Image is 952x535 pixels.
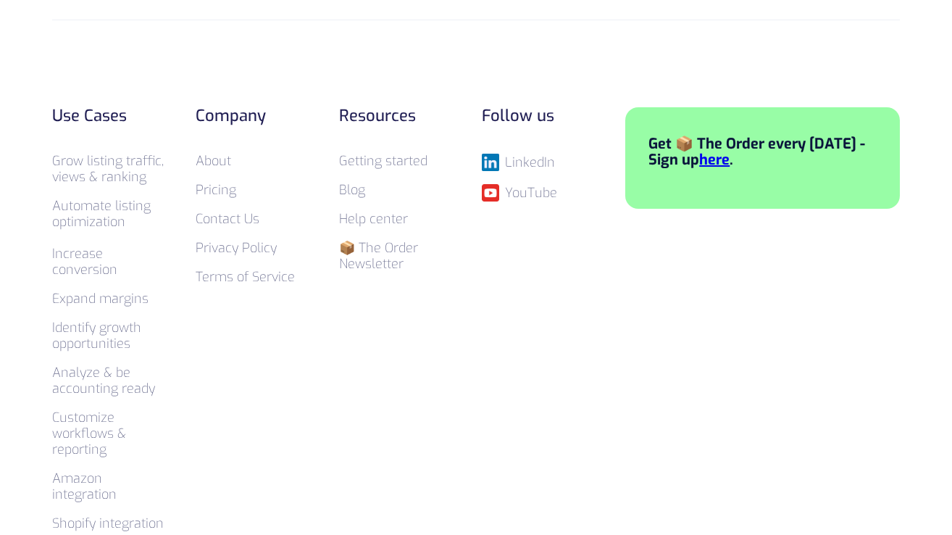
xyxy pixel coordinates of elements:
[196,107,310,125] div: Company
[196,210,259,228] a: Contact Us
[482,107,596,125] div: Follow us
[196,181,236,199] a: Pricing
[339,210,408,228] a: Help center
[52,107,167,125] div: Use Cases
[52,197,151,231] a: Automate listing optimization‍‍
[482,184,596,202] a: YouTube
[52,409,126,458] a: Customize workflows & reporting
[52,319,141,352] a: Identify growth opportunities
[505,186,557,200] div: YouTube
[699,150,730,170] a: here
[339,239,418,273] a: 📦 The Order Newsletter
[52,290,149,307] a: Expand margins
[339,107,454,125] div: Resources
[52,515,164,532] a: Shopify integration
[196,239,277,257] a: Privacy Policy
[52,152,164,186] a: Grow listing traffic, views & ranking
[482,154,596,171] a: LinkedIn
[339,152,427,170] a: Getting started
[196,268,295,286] a: Terms of Service
[52,245,117,278] a: Increase conversion
[339,181,365,199] a: Blog
[648,136,877,168] div: Get 📦 The Order every [DATE] - Sign up .
[52,470,117,503] a: Amazon integration
[505,155,555,170] div: LinkedIn
[196,152,231,170] a: About
[52,364,155,397] a: Analyze & be accounting ready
